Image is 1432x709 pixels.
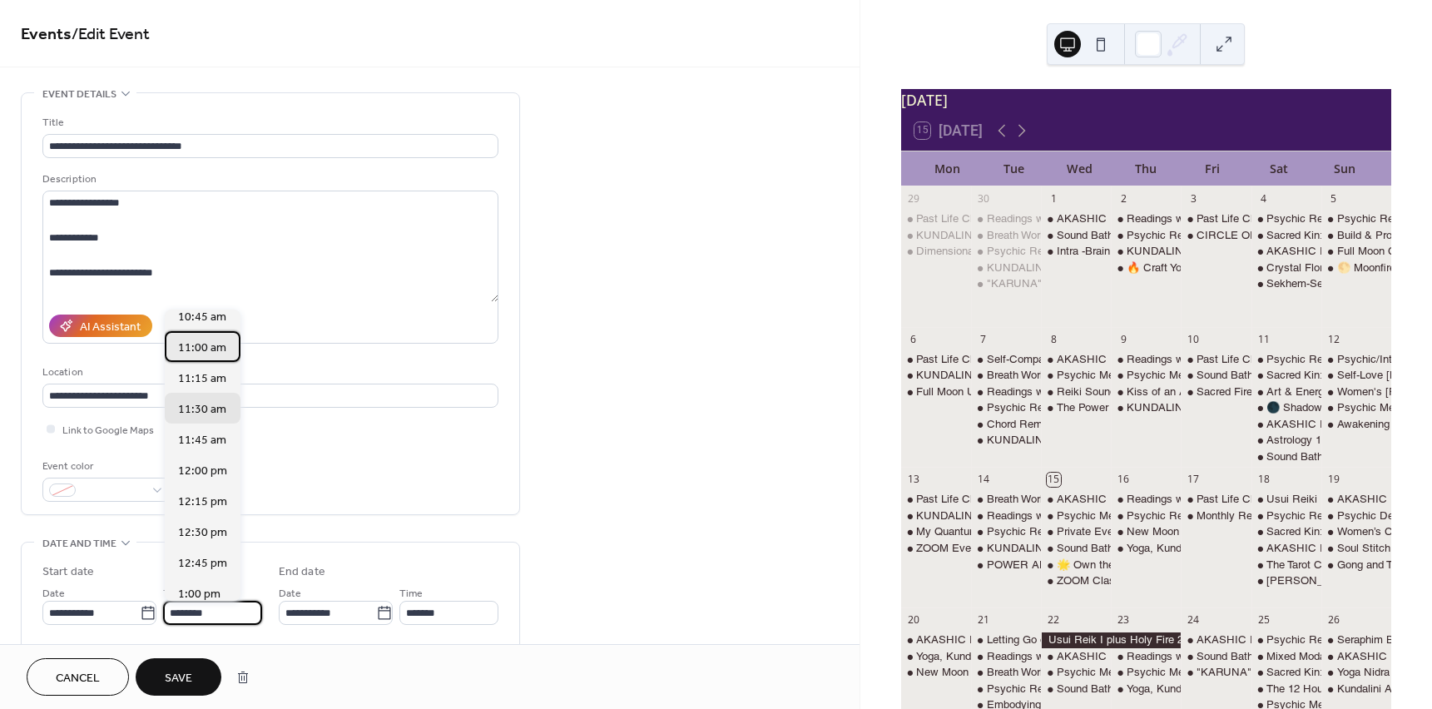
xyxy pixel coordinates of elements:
div: Readings with Psychic Medium Ashley Jodra [1111,649,1181,664]
div: AKASHIC RECORDS READING with Valeri (& Other Psychic Services) [1041,649,1111,664]
div: Breath Work & Sound Bath Meditation with [PERSON_NAME] [987,492,1289,507]
div: Sound Bath Meditation! with Kelli [1181,368,1251,383]
span: 11:30 am [178,401,226,419]
div: AKASHIC RECORDS READING with [PERSON_NAME] (& Other Psychic Services) [916,632,1335,647]
div: KUNDALINI YOGA [987,541,1080,556]
div: KUNDALINI YOGA [901,368,971,383]
div: Letting Go of Negativity Group Repatterning on Zoom [971,632,1041,647]
div: AI Assistant [80,319,141,336]
div: Kundalini Activation with Noella [1321,682,1391,697]
div: Past Life Charts or Oracle Readings with April Azzolino [901,211,971,226]
div: POWER ANIMAL Spirits: A [DEMOGRAPHIC_DATA] Journey with [PERSON_NAME] [987,558,1408,573]
div: 7 [976,332,990,346]
div: 🌑 Shadow Work: Healing the Wounds of the Soul with Shay [1251,400,1321,415]
div: 15 [1047,473,1061,487]
div: 8 [1047,332,1061,346]
div: Seraphim Blueprint Level 3 with Sean [1321,632,1391,647]
div: Breath Work & Sound Bath Meditation with [PERSON_NAME] [987,228,1289,243]
span: Date [42,585,65,602]
div: KUNDALINI YOGA [901,228,971,243]
div: 5 [1326,191,1340,206]
button: Cancel [27,658,129,696]
div: 🔥 Craft Your Own Intention Candle A Cozy, Witchy Candle-Making Workshop with Ellowynn [1111,260,1181,275]
div: "KARUNA" REIKI DRUMMING CIRCLE and Chants with Holy Fire with Debbie [971,276,1041,291]
div: Full Moon Cacao Ceremony with Noella [1321,244,1391,259]
div: Readings with Psychic Medium [PERSON_NAME] [1127,352,1375,367]
span: 12:15 pm [178,493,227,511]
div: AKASHIC RECORDS READING with Valeri (& Other Psychic Services) [1181,632,1251,647]
div: Yoga, Kundalini Sacred Flow ✨ [916,649,1071,664]
div: Yoga, Kundalini Sacred Flow ✨ [1127,682,1281,697]
div: 21 [976,613,990,627]
div: Women's Chai Shamanic Ceremony [1321,384,1391,399]
div: Psychic Medium Floor Day with [DEMOGRAPHIC_DATA] [1127,368,1408,383]
div: Psychic Readings Floor Day with Gayla!! [1321,211,1391,226]
div: AKASHIC RECORDS READING with Valeri (& Other Psychic Services) [1321,492,1391,507]
div: Fri [1179,151,1246,186]
div: Psychic Readings Floor Day with Gayla!! [1251,508,1321,523]
div: Psychic Medium Floor Day with Crista [1041,665,1111,680]
div: Readings with Psychic Medium [PERSON_NAME] [1127,649,1375,664]
div: New Moon Goddess Activation Meditation With Goddess Nyx : with [PERSON_NAME] [916,665,1339,680]
span: 12:00 pm [178,463,227,480]
div: Intra -Brain Harmonizing Meditation with [PERSON_NAME] [1057,244,1346,259]
div: Psychic Medium Floor Day with Crista [1111,368,1181,383]
div: Start date [42,563,94,581]
div: Full Moon Unicorn Reiki Circle with Leeza [901,384,971,399]
div: AKASHIC RECORDS READING with Valeri (& Other Psychic Services) [1041,352,1111,367]
div: AKASHIC RECORDS READING with Valeri (& Other Psychic Services) [1251,541,1321,556]
div: 6 [906,332,920,346]
div: Astrology 101: Learning Your Sun Sign with Leeza [1251,433,1321,448]
span: Time [399,585,423,602]
div: Art & Energy: A Journey of Self-Discovery with Valeri [1251,384,1321,399]
div: KUNDALINI YOGA [971,541,1041,556]
div: Chord Removal Workshop with Ray Veach [971,417,1041,432]
div: Past Life Charts or Oracle Readings with [PERSON_NAME] [916,211,1211,226]
div: Event color [42,458,167,475]
div: [DATE] [901,89,1391,111]
div: Readings with Psychic Medium Ashley Jodra [1111,211,1181,226]
div: End date [279,563,325,581]
div: KUNDALINI YOGA [916,368,1009,383]
div: Psychic Readings Floor Day with Gayla!! [971,524,1041,539]
div: New Moon CACAO Ceremony & Drumming Circle with Gayla [1111,524,1181,539]
div: Dimensional Deep Dive with the Council -CHANNELING with [PERSON_NAME] [916,244,1312,259]
div: Don Jose Ruiz presents The House of the Art of Dreams Summer–Fall 2025 Tour [1251,573,1321,588]
div: Psychic Medium Floor Day with [DEMOGRAPHIC_DATA] [1057,508,1338,523]
div: POWER ANIMAL Spirits: A Shamanic Journey with Ray [971,558,1041,573]
div: Thu [1112,151,1179,186]
div: Psychic Readings Floor Day with [PERSON_NAME]!! [987,400,1251,415]
div: My Quantum [DATE]- Raising your Consciousness- 3-Day Workshop with [PERSON_NAME] [916,524,1367,539]
div: Yoga Nidra with April [1321,665,1391,680]
div: My Quantum Ascension- Raising your Consciousness- 3-Day Workshop with Rose [901,524,971,539]
div: KUNDALINI YOGA [971,433,1041,448]
div: Readings with Psychic Medium [PERSON_NAME] [1127,492,1375,507]
div: ZOOM Class-The Veil Between Worlds with [PERSON_NAME] [1057,573,1363,588]
span: Date [279,585,301,602]
div: 12 [1326,332,1340,346]
div: 25 [1256,613,1271,627]
div: Sacred Kin: Building Ancestral Veneration Workshop with Elowynn [1251,228,1321,243]
div: KUNDALINI YOGA [901,508,971,523]
div: Psychic Readings Floor Day with Gayla!! [971,682,1041,697]
div: Psychic Readings Floor Day with Gayla!! [1251,632,1321,647]
a: Events [21,18,72,51]
div: Sound Bath Meditation! with Kelli [1181,649,1251,664]
div: Monthly Reiki Circle and Meditation [1181,508,1251,523]
div: Sacred Fire Ceremony & Prayer Bundle Creation Hosted by Keebler & Noella [1181,384,1251,399]
div: 20 [906,613,920,627]
div: 10 [1187,332,1201,346]
div: Psychic Medium Floor Day with Crista [1041,508,1111,523]
div: 14 [976,473,990,487]
div: AKASHIC RECORDS READING with Valeri (& Other Psychic Services) [1041,492,1111,507]
div: Sound Bath Meditation! with [PERSON_NAME] [1197,368,1429,383]
div: Gong and Tibetan Sound Bowls Bath: Heart Chakra Cleanse [1321,558,1391,573]
div: Women’s Circle with Noella [1321,524,1391,539]
div: KUNDALINI YOGA [916,508,1009,523]
div: KUNDALINI YOGA [1127,244,1220,259]
div: 🌕 Moonfire: Full Moon Ritual & Meditation with Elowynn [1321,260,1391,275]
div: 22 [1047,613,1061,627]
div: Past Life Charts or Oracle Readings with April Azzolino [901,352,971,367]
div: Psychic Medium Floor Day with [DEMOGRAPHIC_DATA] [1057,368,1338,383]
div: 2 [1117,191,1131,206]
